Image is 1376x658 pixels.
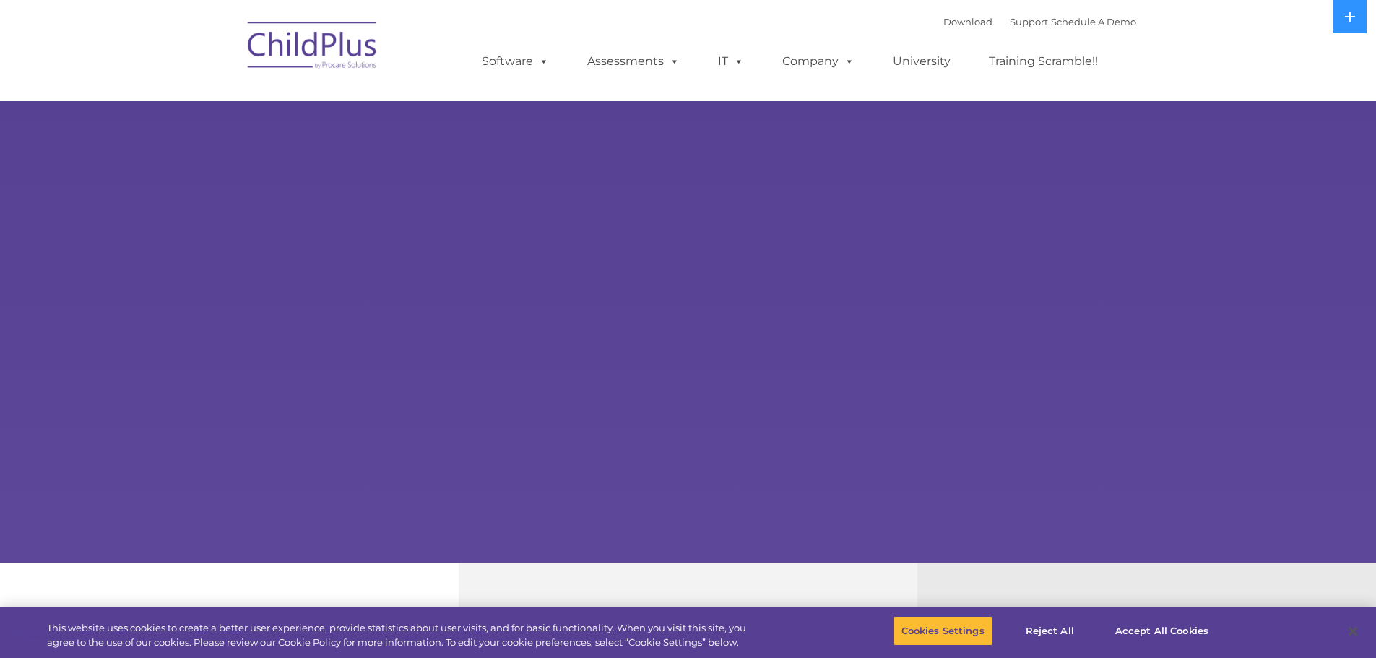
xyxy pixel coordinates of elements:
[573,47,694,76] a: Assessments
[1005,616,1095,646] button: Reject All
[878,47,965,76] a: University
[241,12,385,84] img: ChildPlus by Procare Solutions
[1010,16,1048,27] a: Support
[943,16,1136,27] font: |
[1337,615,1369,647] button: Close
[47,621,757,649] div: This website uses cookies to create a better user experience, provide statistics about user visit...
[1051,16,1136,27] a: Schedule A Demo
[467,47,563,76] a: Software
[1107,616,1216,646] button: Accept All Cookies
[974,47,1112,76] a: Training Scramble!!
[893,616,992,646] button: Cookies Settings
[768,47,869,76] a: Company
[943,16,992,27] a: Download
[704,47,758,76] a: IT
